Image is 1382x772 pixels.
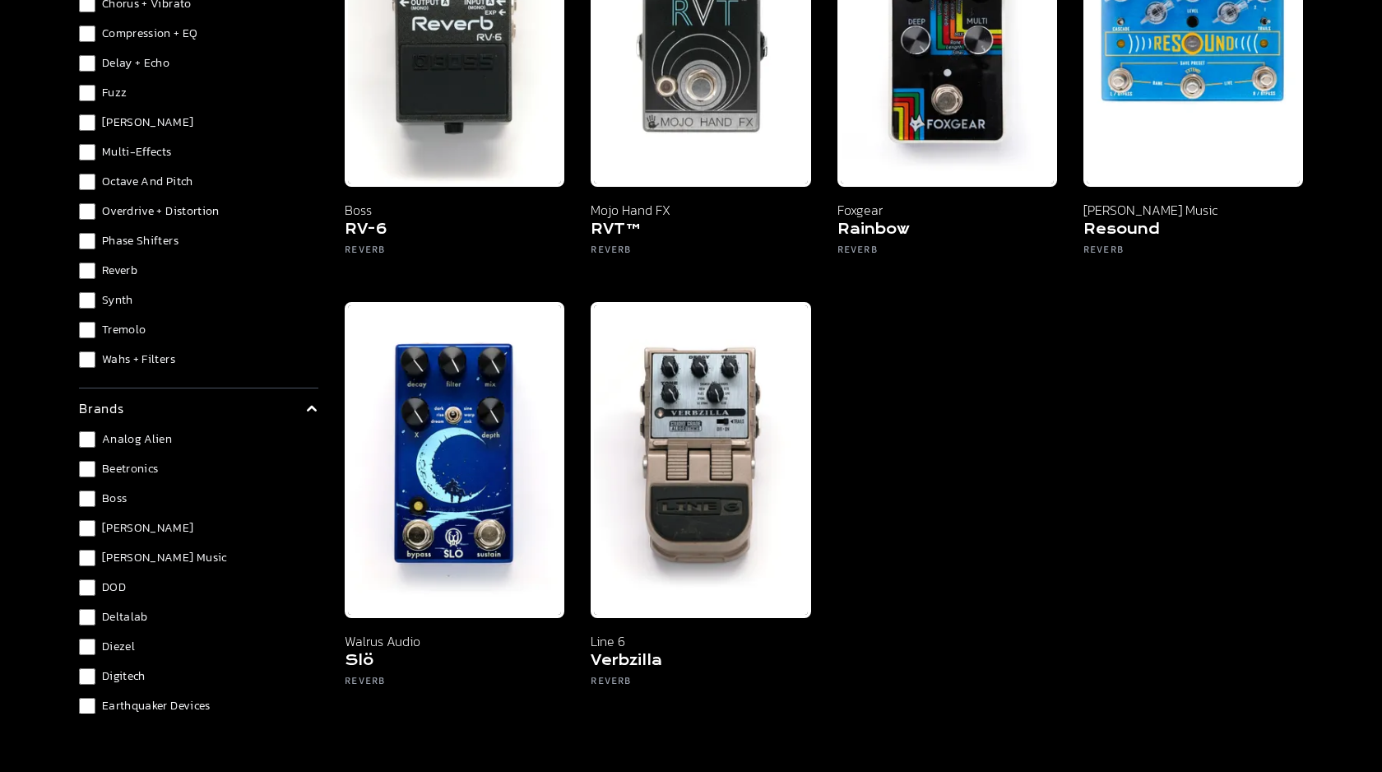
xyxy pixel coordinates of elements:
p: [PERSON_NAME] Music [1083,200,1303,220]
p: Mojo Hand FX [591,200,810,220]
input: Boss [79,491,95,507]
p: Walrus Audio [345,631,564,651]
summary: brands [79,398,318,418]
span: Analog Alien [102,431,172,448]
input: Fuzz [79,85,95,101]
h6: Reverb [345,243,564,263]
input: Wahs + Filters [79,351,95,368]
span: Boss [102,491,127,507]
span: DOD [102,579,126,596]
span: Earthquaker Devices [102,698,211,714]
span: Tremolo [102,322,146,338]
p: brands [79,398,124,418]
span: Beetronics [102,461,159,477]
span: Wahs + Filters [102,351,175,368]
a: Walrus Audio Slö Multi-Texture Reverb Pedal - Noise Boyz Walrus Audio Slö Reverb [345,302,564,707]
input: Overdrive + Distortion [79,203,95,220]
a: Line 6 Verbzilla - Noise Boyz Line 6 Verbzilla Reverb [591,302,810,707]
span: Synth [102,292,133,309]
h6: Reverb [1083,243,1303,263]
input: Phase Shifters [79,233,95,249]
input: Deltalab [79,609,95,626]
input: Earthquaker Devices [79,698,95,714]
h5: Rainbow [837,220,1057,243]
h5: RV-6 [345,220,564,243]
span: Diezel [102,639,135,655]
p: Boss [345,200,564,220]
h5: Verbzilla [591,651,810,674]
input: Analog Alien [79,431,95,448]
input: Tremolo [79,322,95,338]
h5: Slö [345,651,564,674]
span: Deltalab [102,609,148,626]
input: [PERSON_NAME] Music [79,550,95,566]
input: Multi-Effects [79,144,95,160]
h5: Resound [1083,220,1303,243]
input: Delay + Echo [79,55,95,72]
h6: Reverb [591,243,810,263]
span: Compression + EQ [102,26,198,42]
p: Line 6 [591,631,810,651]
input: Digitech [79,668,95,685]
img: Walrus Audio Slö Multi-Texture Reverb Pedal - Noise Boyz [345,302,564,618]
span: [PERSON_NAME] Music [102,550,227,566]
input: Reverb [79,263,95,279]
span: Delay + Echo [102,55,169,72]
h6: Reverb [345,674,564,694]
input: DOD [79,579,95,596]
span: Fuzz [102,85,127,101]
span: [PERSON_NAME] [102,520,194,537]
span: [PERSON_NAME] [102,114,194,131]
input: Diezel [79,639,95,655]
input: [PERSON_NAME] [79,114,95,131]
input: [PERSON_NAME] [79,520,95,537]
h6: Reverb [837,243,1057,263]
p: Foxgear [837,200,1057,220]
span: Digitech [102,668,146,685]
img: Line 6 Verbzilla - Noise Boyz [591,302,810,618]
h5: RVT™ [591,220,810,243]
span: Multi-Effects [102,144,172,160]
span: Overdrive + Distortion [102,203,220,220]
input: Beetronics [79,461,95,477]
input: Octave and Pitch [79,174,95,190]
span: Phase Shifters [102,233,179,249]
span: Reverb [102,263,137,279]
span: Octave and Pitch [102,174,193,190]
input: Synth [79,292,95,309]
input: Compression + EQ [79,26,95,42]
h6: Reverb [591,674,810,694]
